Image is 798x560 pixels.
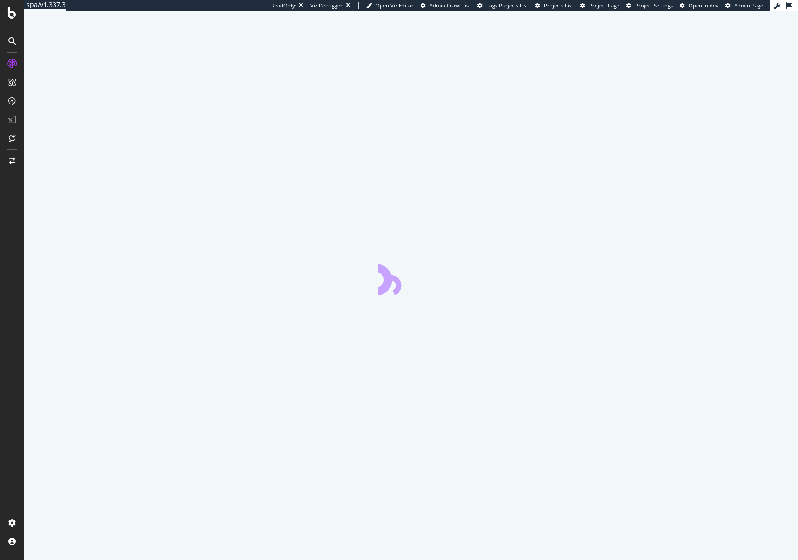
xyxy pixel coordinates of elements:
span: Admin Page [734,2,763,9]
div: animation [378,262,445,295]
a: Project Page [580,2,619,9]
a: Open Viz Editor [366,2,414,9]
a: Projects List [535,2,573,9]
span: Open in dev [689,2,718,9]
a: Logs Projects List [477,2,528,9]
span: Logs Projects List [486,2,528,9]
span: Project Page [589,2,619,9]
span: Projects List [544,2,573,9]
div: ReadOnly: [271,2,296,9]
a: Open in dev [680,2,718,9]
a: Admin Page [725,2,763,9]
span: Project Settings [635,2,673,9]
span: Admin Crawl List [429,2,470,9]
a: Admin Crawl List [421,2,470,9]
span: Open Viz Editor [376,2,414,9]
div: Viz Debugger: [310,2,344,9]
a: Project Settings [626,2,673,9]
